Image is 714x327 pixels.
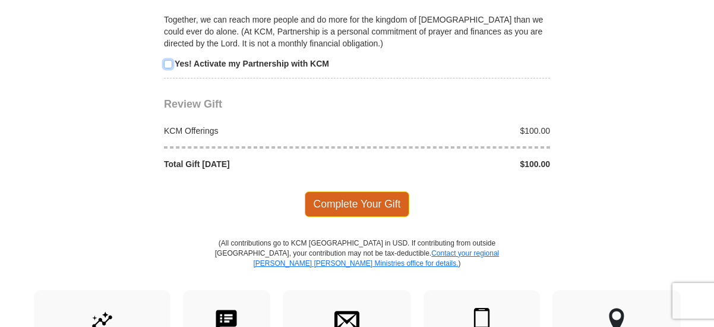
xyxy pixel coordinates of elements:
p: Together, we can reach more people and do more for the kingdom of [DEMOGRAPHIC_DATA] than we coul... [164,14,550,49]
p: (All contributions go to KCM [GEOGRAPHIC_DATA] in USD. If contributing from outside [GEOGRAPHIC_D... [214,238,500,290]
span: Complete Your Gift [305,191,410,216]
strong: Yes! Activate my Partnership with KCM [175,59,329,68]
div: KCM Offerings [158,125,358,137]
span: Review Gift [164,98,222,110]
div: $100.00 [357,125,557,137]
div: $100.00 [357,158,557,170]
a: Contact your regional [PERSON_NAME] [PERSON_NAME] Ministries office for details. [253,249,499,268]
div: Total Gift [DATE] [158,158,358,170]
